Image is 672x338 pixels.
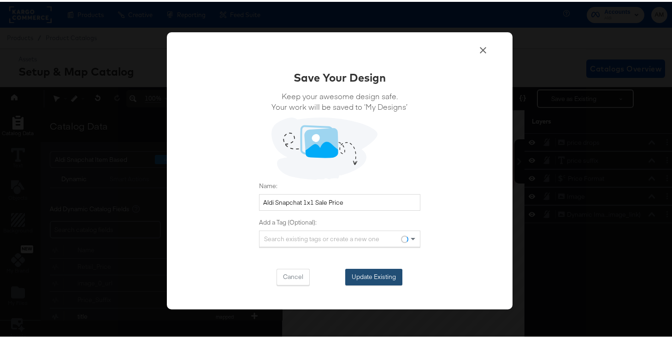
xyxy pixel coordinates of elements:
[259,216,420,225] label: Add a Tag (Optional):
[345,267,402,284] button: Update Existing
[271,100,407,110] span: Your work will be saved to ‘My Designs’
[294,68,386,83] div: Save Your Design
[259,229,420,245] div: Search existing tags or create a new one
[277,267,310,284] button: Cancel
[271,89,407,100] span: Keep your awesome design safe.
[259,180,420,189] label: Name:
